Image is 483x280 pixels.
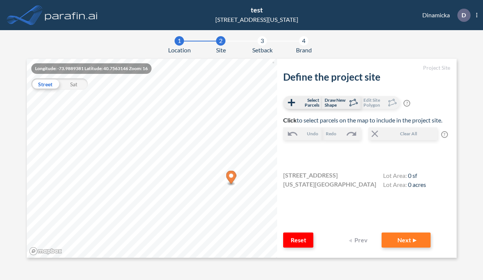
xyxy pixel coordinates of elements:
[326,130,336,137] span: Redo
[441,131,448,138] span: ?
[408,181,426,188] span: 0 acres
[283,116,442,124] span: to select parcels on the map to include in the project site.
[325,98,347,107] span: Draw New Shape
[60,78,88,90] div: Sat
[226,171,236,186] div: Map marker
[27,59,278,258] canvas: Map
[216,46,226,55] span: Site
[296,46,312,55] span: Brand
[215,15,298,24] div: [STREET_ADDRESS][US_STATE]
[258,36,267,46] div: 3
[403,100,410,107] span: ?
[380,130,436,137] span: Clear All
[251,6,263,14] span: test
[168,46,191,55] span: Location
[382,233,431,248] button: Next
[29,247,62,256] a: Mapbox homepage
[344,233,374,248] button: Prev
[31,78,60,90] div: Street
[297,98,319,107] span: Select Parcels
[383,181,426,190] h4: Lot Area:
[283,116,297,124] b: Click
[411,9,477,22] div: Dinamicka
[368,127,437,140] button: Clear All
[408,172,417,179] span: 0 sf
[252,46,273,55] span: Setback
[283,180,376,189] span: [US_STATE][GEOGRAPHIC_DATA]
[363,98,386,107] span: Edit Site Polygon
[299,36,308,46] div: 4
[383,172,426,181] h4: Lot Area:
[31,63,152,74] div: Longitude: -73.9889381 Latitude: 40.7563146 Zoom: 16
[283,171,338,180] span: [STREET_ADDRESS]
[43,8,99,23] img: logo
[283,71,450,83] h2: Define the project site
[175,36,184,46] div: 1
[322,127,361,140] button: Redo
[283,65,450,71] h5: Project Site
[283,233,313,248] button: Reset
[216,36,225,46] div: 2
[462,12,466,18] p: D
[283,127,322,140] button: Undo
[307,130,318,137] span: Undo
